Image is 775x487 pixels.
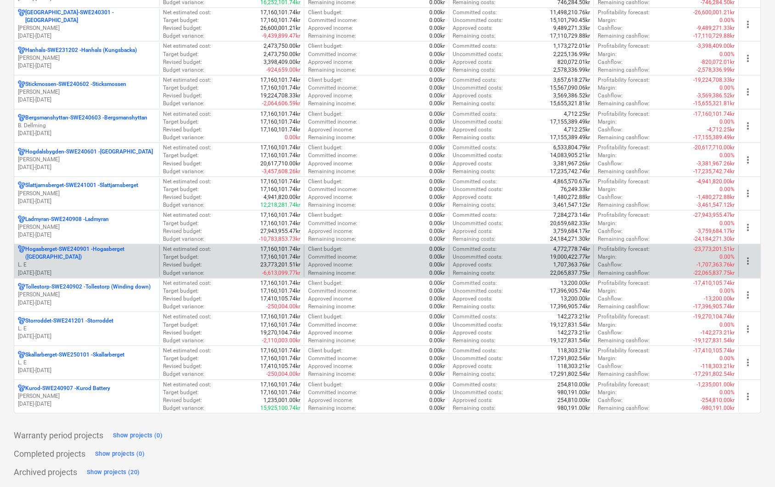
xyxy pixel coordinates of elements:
[18,325,156,333] p: L. E
[18,400,156,408] p: [DATE] - [DATE]
[18,122,156,130] p: B. Dellming
[694,168,735,176] p: -17,235,742.74kr
[453,58,493,66] p: Approved costs :
[25,385,110,392] p: Kurod-SWE240907 - Kurod Battery
[260,152,300,159] p: 17,160,101.74kr
[18,114,156,137] div: Bergsmanshyttan-SWE240603 -BergsmanshyttanB. Dellming[DATE]-[DATE]
[18,80,25,88] div: Project has multi currencies enabled
[163,186,199,193] p: Target budget :
[561,186,590,193] p: 76,249.33kr
[163,9,212,17] p: Net estimated cost :
[453,144,497,152] p: Committed costs :
[743,289,754,300] span: more_vert
[720,84,735,92] p: 0.00%
[25,245,156,261] p: Hogasberget-SWE240901 - Hogasberget ([GEOGRAPHIC_DATA])
[598,160,623,168] p: Cashflow :
[694,9,735,17] p: -26,600,001.21kr
[18,245,156,277] div: Hogasberget-SWE240901 -Hogasberget ([GEOGRAPHIC_DATA])L. E[DATE]-[DATE]
[743,154,754,165] span: more_vert
[550,84,590,92] p: 15,567,090.06kr
[18,317,25,325] div: Project has multi currencies enabled
[308,17,357,24] p: Committed income :
[18,351,25,359] div: Project has multi currencies enabled
[598,100,650,108] p: Remaining cashflow :
[453,178,497,186] p: Committed costs :
[163,178,212,186] p: Net estimated cost :
[598,211,650,219] p: Profitability forecast :
[260,144,300,152] p: 17,160,101.74kr
[697,193,735,201] p: -1,480,272.88kr
[743,222,754,233] span: more_vert
[697,160,735,168] p: -3,381,967.26kr
[308,193,353,201] p: Approved income :
[430,220,445,227] p: 0.00kr
[163,76,212,84] p: Net estimated cost :
[308,211,343,219] p: Client budget :
[308,76,343,84] p: Client budget :
[453,24,493,32] p: Approved costs :
[163,32,205,40] p: Budget variance :
[93,447,147,461] button: Show projects (0)
[743,391,754,402] span: more_vert
[25,80,126,88] p: Stickmossen-SWE240602 - Sticksmossen
[308,160,353,168] p: Approved income :
[430,118,445,126] p: 0.00kr
[163,100,205,108] p: Budget variance :
[163,24,202,32] p: Revised budget :
[453,76,497,84] p: Committed costs :
[260,178,300,186] p: 17,160,101.74kr
[262,32,300,40] p: -9,439,899.47kr
[694,110,735,118] p: -17,160,101.74kr
[18,164,156,171] p: [DATE] - [DATE]
[430,178,445,186] p: 0.00kr
[308,227,353,235] p: Approved income :
[708,126,735,134] p: -4,712.25kr
[453,220,503,227] p: Uncommitted costs :
[697,201,735,209] p: -3,461,547.12kr
[308,118,357,126] p: Committed income :
[25,114,147,122] p: Bergsmanshyttan-SWE240603 - Bergsmanshyttan
[260,84,300,92] p: 17,160,101.74kr
[598,144,650,152] p: Profitability forecast :
[697,24,735,32] p: -9,489,271.33kr
[550,118,590,126] p: 17,155,389.49kr
[18,156,156,164] p: [PERSON_NAME]
[453,110,497,118] p: Committed costs :
[598,84,617,92] p: Margin :
[453,42,497,50] p: Committed costs :
[553,193,590,201] p: 1,480,272.88kr
[430,126,445,134] p: 0.00kr
[453,186,503,193] p: Uncommitted costs :
[18,62,156,70] p: [DATE] - [DATE]
[598,193,623,201] p: Cashflow :
[308,100,356,108] p: Remaining income :
[308,84,357,92] p: Committed income :
[453,84,503,92] p: Uncommitted costs :
[453,17,503,24] p: Uncommitted costs :
[18,291,156,299] p: [PERSON_NAME]
[18,24,156,32] p: [PERSON_NAME]
[18,261,156,269] p: L. E
[260,201,300,209] p: 12,218,281.74kr
[553,160,590,168] p: 3,381,967.26kr
[557,58,590,66] p: 820,072.01kr
[18,215,156,239] div: Ladmyran-SWE240908 -Ladmyran[PERSON_NAME][DATE]-[DATE]
[453,51,503,58] p: Uncommitted costs :
[308,110,343,118] p: Client budget :
[598,110,650,118] p: Profitability forecast :
[453,134,496,142] p: Remaining costs :
[264,193,300,201] p: 4,941,820.00kr
[163,193,202,201] p: Revised budget :
[598,66,650,74] p: Remaining cashflow :
[260,186,300,193] p: 17,160,101.74kr
[308,126,353,134] p: Approved income :
[720,51,735,58] p: 0.00%
[18,385,156,408] div: Kurod-SWE240907 -Kurod Battery[PERSON_NAME][DATE]-[DATE]
[163,168,205,176] p: Budget variance :
[598,168,650,176] p: Remaining cashflow :
[260,227,300,235] p: 27,943,955.47kr
[697,66,735,74] p: -2,578,336.99kr
[18,46,25,54] div: Project has multi currencies enabled
[163,152,199,159] p: Target budget :
[598,178,650,186] p: Profitability forecast :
